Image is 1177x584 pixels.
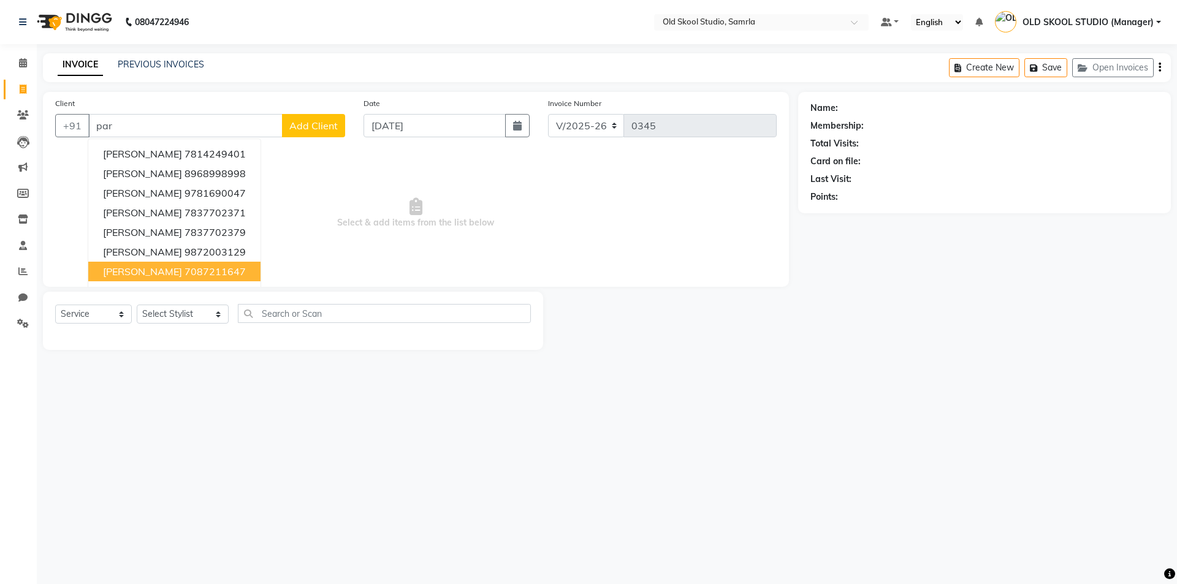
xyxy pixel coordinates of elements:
[282,114,345,137] button: Add Client
[185,285,246,297] ngb-highlight: 7888632729
[135,5,189,39] b: 08047224946
[185,246,246,258] ngb-highlight: 9872003129
[810,191,838,203] div: Points:
[810,137,859,150] div: Total Visits:
[55,152,777,275] span: Select & add items from the list below
[364,98,380,109] label: Date
[185,207,246,219] ngb-highlight: 7837702371
[55,98,75,109] label: Client
[103,226,182,238] span: [PERSON_NAME]
[810,102,838,115] div: Name:
[185,226,246,238] ngb-highlight: 7837702379
[810,119,864,132] div: Membership:
[103,167,182,180] span: [PERSON_NAME]
[118,59,204,70] a: PREVIOUS INVOICES
[1024,58,1067,77] button: Save
[1072,58,1154,77] button: Open Invoices
[1023,16,1154,29] span: OLD SKOOL STUDIO (Manager)
[238,304,531,323] input: Search or Scan
[103,265,182,278] span: [PERSON_NAME]
[185,187,246,199] ngb-highlight: 9781690047
[185,167,246,180] ngb-highlight: 8968998998
[103,148,182,160] span: [PERSON_NAME]
[185,148,246,160] ngb-highlight: 7814249401
[289,119,338,132] span: Add Client
[103,285,182,297] span: [PERSON_NAME]
[949,58,1019,77] button: Create New
[185,265,246,278] ngb-highlight: 7087211647
[810,173,851,186] div: Last Visit:
[103,207,182,219] span: [PERSON_NAME]
[31,5,115,39] img: logo
[810,155,861,168] div: Card on file:
[55,114,90,137] button: +91
[995,11,1016,32] img: OLD SKOOL STUDIO (Manager)
[548,98,601,109] label: Invoice Number
[103,187,182,199] span: [PERSON_NAME]
[58,54,103,76] a: INVOICE
[103,246,182,258] span: [PERSON_NAME]
[88,114,283,137] input: Search by Name/Mobile/Email/Code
